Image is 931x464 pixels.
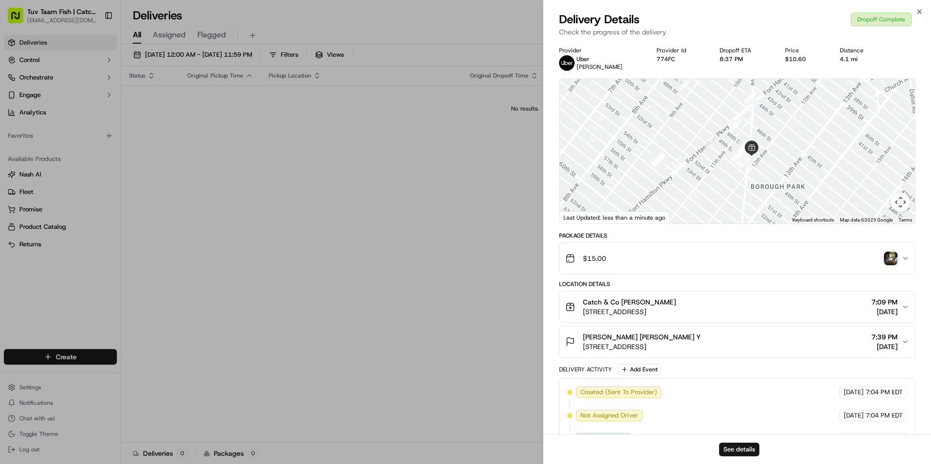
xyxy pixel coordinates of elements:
div: 8 [739,140,759,160]
div: Location Details [559,280,915,288]
div: 2 [647,148,667,169]
span: 7:09 PM [871,297,898,307]
span: 7:04 PM EDT [866,411,903,420]
div: Delivery Activity [559,366,612,373]
div: 11 [735,151,755,171]
div: 5 [648,149,669,170]
span: Created (Sent To Provider) [580,388,657,397]
span: [DATE] [871,342,898,352]
div: $10.60 [785,55,824,63]
p: Check the progress of the delivery [559,27,915,37]
span: Catch & Co [PERSON_NAME] [583,297,676,307]
span: [DATE] [844,411,864,420]
img: uber-new-logo.jpeg [559,55,575,71]
span: [STREET_ADDRESS] [583,342,701,352]
div: 7 [734,137,754,157]
p: Uber [577,55,623,63]
div: 4.1 mi [840,55,882,63]
button: Add Event [618,364,661,375]
div: 6 [701,130,721,151]
div: Distance [840,47,882,54]
button: Catch & Co [PERSON_NAME][STREET_ADDRESS]7:09 PM[DATE] [560,291,915,322]
img: photo_proof_of_delivery image [884,252,898,265]
div: Provider [559,47,641,54]
div: Package Details [559,232,915,240]
button: Map camera controls [891,192,910,212]
div: 13 [728,145,748,165]
span: [PERSON_NAME] [577,63,623,71]
button: 774FC [657,55,675,63]
span: [PERSON_NAME] [PERSON_NAME] Y [583,332,701,342]
div: 19 [740,87,761,108]
div: 10 [727,144,748,165]
a: Terms (opens in new tab) [899,217,912,223]
span: [STREET_ADDRESS] [583,307,676,317]
span: 7:04 PM EDT [866,388,903,397]
span: Delivery Details [559,12,640,27]
span: Not Assigned Driver [580,411,638,420]
div: 15 [674,75,694,95]
span: [DATE] [871,307,898,317]
span: $15.00 [583,254,606,263]
button: [PERSON_NAME] [PERSON_NAME] Y[STREET_ADDRESS]7:39 PM[DATE] [560,326,915,357]
div: 4 [649,150,669,170]
div: 8:37 PM [720,55,770,63]
div: Price [785,47,824,54]
img: Google [562,211,594,224]
span: [DATE] [844,388,864,397]
div: Dropoff ETA [720,47,770,54]
button: $15.00photo_proof_of_delivery image [560,243,915,274]
span: 7:39 PM [871,332,898,342]
a: Open this area in Google Maps (opens a new window) [562,211,594,224]
span: Map data ©2025 Google [840,217,893,223]
button: See details [719,443,759,456]
div: 14 [725,115,745,136]
div: Provider Id [657,47,705,54]
button: Keyboard shortcuts [792,217,834,224]
div: Last Updated: less than a minute ago [560,211,670,224]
